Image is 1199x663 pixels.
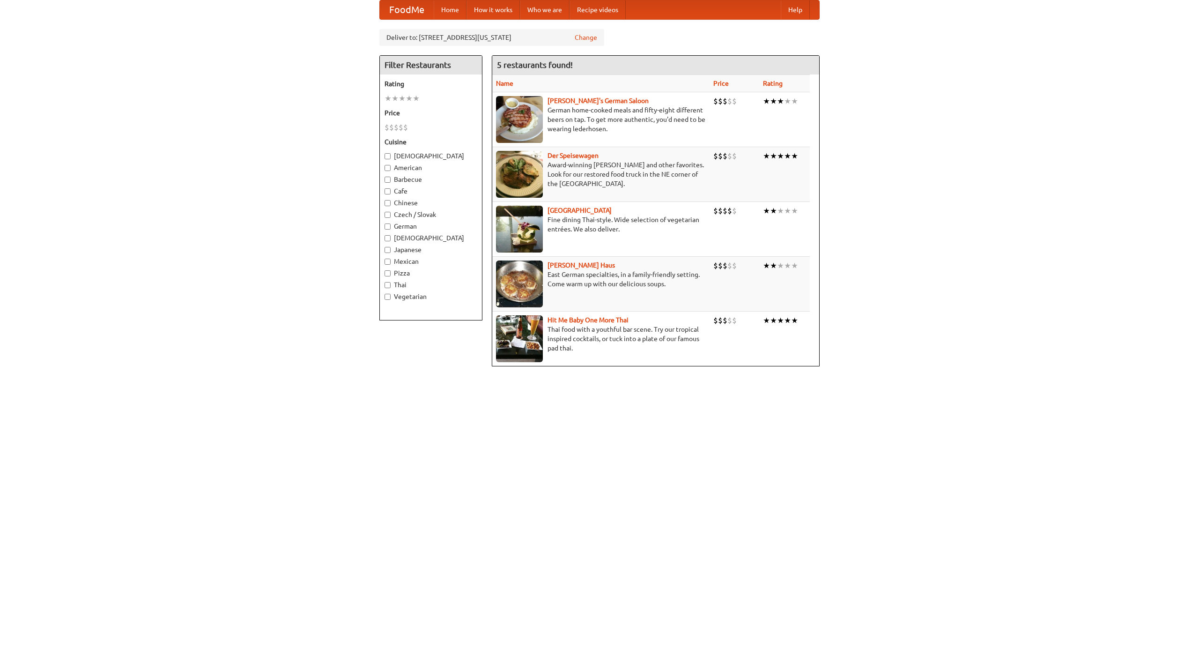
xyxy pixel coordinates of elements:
[770,151,777,161] li: ★
[520,0,570,19] a: Who we are
[763,261,770,271] li: ★
[385,282,391,288] input: Thai
[379,29,604,46] div: Deliver to: [STREET_ADDRESS][US_STATE]
[394,122,399,133] li: $
[713,80,729,87] a: Price
[777,261,784,271] li: ★
[385,294,391,300] input: Vegetarian
[713,261,718,271] li: $
[385,233,477,243] label: [DEMOGRAPHIC_DATA]
[496,215,706,234] p: Fine dining Thai-style. Wide selection of vegetarian entrées. We also deliver.
[380,56,482,74] h4: Filter Restaurants
[385,188,391,194] input: Cafe
[718,151,723,161] li: $
[727,206,732,216] li: $
[466,0,520,19] a: How it works
[385,280,477,290] label: Thai
[385,163,477,172] label: American
[770,206,777,216] li: ★
[496,151,543,198] img: speisewagen.jpg
[770,261,777,271] li: ★
[727,96,732,106] li: $
[406,93,413,104] li: ★
[763,96,770,106] li: ★
[548,97,649,104] a: [PERSON_NAME]'s German Saloon
[496,105,706,134] p: German home-cooked meals and fifty-eight different beers on tap. To get more authentic, you'd nee...
[718,315,723,326] li: $
[732,206,737,216] li: $
[777,206,784,216] li: ★
[385,247,391,253] input: Japanese
[385,153,391,159] input: [DEMOGRAPHIC_DATA]
[732,315,737,326] li: $
[385,151,477,161] label: [DEMOGRAPHIC_DATA]
[784,206,791,216] li: ★
[385,108,477,118] h5: Price
[385,245,477,254] label: Japanese
[548,316,629,324] a: Hit Me Baby One More Thai
[385,186,477,196] label: Cafe
[548,207,612,214] a: [GEOGRAPHIC_DATA]
[385,210,477,219] label: Czech / Slovak
[413,93,420,104] li: ★
[763,206,770,216] li: ★
[763,315,770,326] li: ★
[791,206,798,216] li: ★
[385,137,477,147] h5: Cuisine
[723,151,727,161] li: $
[496,96,543,143] img: esthers.jpg
[718,261,723,271] li: $
[385,122,389,133] li: $
[496,325,706,353] p: Thai food with a youthful bar scene. Try our tropical inspired cocktails, or tuck into a plate of...
[723,206,727,216] li: $
[713,151,718,161] li: $
[732,261,737,271] li: $
[380,0,434,19] a: FoodMe
[496,160,706,188] p: Award-winning [PERSON_NAME] and other favorites. Look for our restored food truck in the NE corne...
[575,33,597,42] a: Change
[570,0,626,19] a: Recipe videos
[385,198,477,208] label: Chinese
[496,315,543,362] img: babythai.jpg
[723,96,727,106] li: $
[548,152,599,159] a: Der Speisewagen
[791,96,798,106] li: ★
[389,122,394,133] li: $
[385,270,391,276] input: Pizza
[770,96,777,106] li: ★
[727,261,732,271] li: $
[385,200,391,206] input: Chinese
[723,315,727,326] li: $
[548,261,615,269] a: [PERSON_NAME] Haus
[385,222,477,231] label: German
[777,96,784,106] li: ★
[392,93,399,104] li: ★
[497,60,573,69] ng-pluralize: 5 restaurants found!
[496,270,706,289] p: East German specialties, in a family-friendly setting. Come warm up with our delicious soups.
[496,80,513,87] a: Name
[791,151,798,161] li: ★
[713,315,718,326] li: $
[718,96,723,106] li: $
[727,151,732,161] li: $
[496,206,543,253] img: satay.jpg
[385,257,477,266] label: Mexican
[403,122,408,133] li: $
[784,315,791,326] li: ★
[385,165,391,171] input: American
[385,177,391,183] input: Barbecue
[723,261,727,271] li: $
[763,151,770,161] li: ★
[385,259,391,265] input: Mexican
[385,79,477,89] h5: Rating
[385,292,477,301] label: Vegetarian
[385,212,391,218] input: Czech / Slovak
[385,223,391,230] input: German
[399,93,406,104] li: ★
[718,206,723,216] li: $
[732,96,737,106] li: $
[781,0,810,19] a: Help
